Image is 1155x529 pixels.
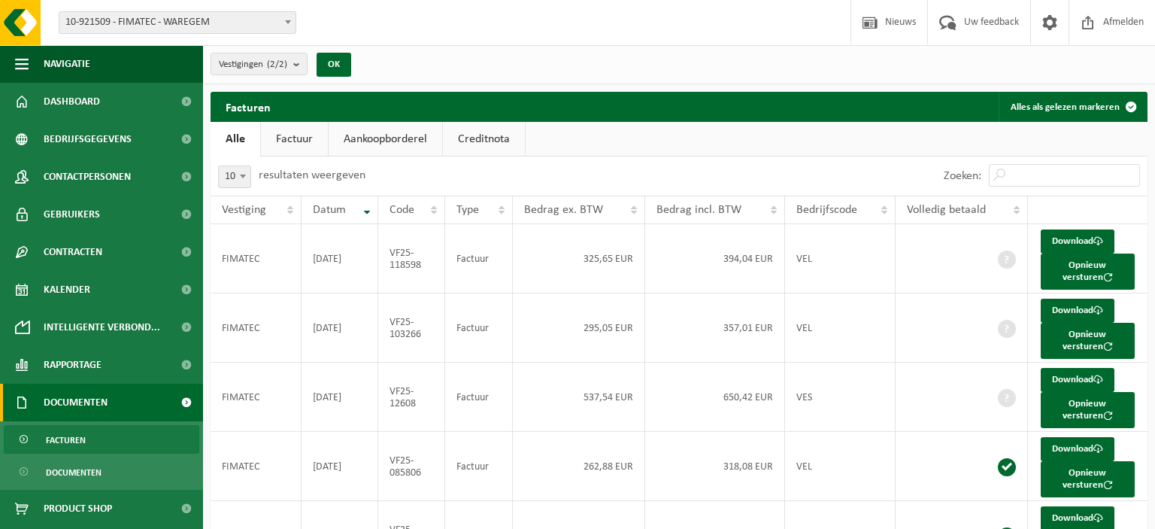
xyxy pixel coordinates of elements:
[378,293,445,363] td: VF25-103266
[44,45,90,83] span: Navigatie
[302,224,379,293] td: [DATE]
[211,122,260,157] a: Alle
[1041,437,1114,461] a: Download
[513,363,645,432] td: 537,54 EUR
[513,293,645,363] td: 295,05 EUR
[313,204,346,216] span: Datum
[4,458,199,486] a: Documenten
[445,432,512,501] td: Factuur
[907,204,986,216] span: Volledig betaald
[211,363,302,432] td: FIMATEC
[1041,323,1135,359] button: Opnieuw versturen
[218,166,251,188] span: 10
[645,224,785,293] td: 394,04 EUR
[222,204,266,216] span: Vestiging
[44,83,100,120] span: Dashboard
[1041,230,1114,254] a: Download
[267,59,287,69] count: (2/2)
[219,53,287,76] span: Vestigingen
[44,309,160,346] span: Intelligente verbond...
[378,432,445,501] td: VF25-085806
[445,293,512,363] td: Factuur
[211,53,308,75] button: Vestigingen(2/2)
[302,432,379,501] td: [DATE]
[378,363,445,432] td: VF25-12608
[999,92,1146,122] button: Alles als gelezen markeren
[44,490,112,527] span: Product Shop
[645,293,785,363] td: 357,01 EUR
[211,224,302,293] td: FIMATEC
[1041,461,1135,497] button: Opnieuw versturen
[44,346,102,384] span: Rapportage
[1041,368,1114,392] a: Download
[44,120,132,158] span: Bedrijfsgegevens
[513,432,645,501] td: 262,88 EUR
[219,166,250,187] span: 10
[785,363,896,432] td: VES
[645,432,785,501] td: 318,08 EUR
[1041,299,1114,323] a: Download
[378,224,445,293] td: VF25-118598
[390,204,414,216] span: Code
[944,170,981,182] label: Zoeken:
[46,426,86,455] span: Facturen
[785,224,896,293] td: VEL
[211,92,286,121] h2: Facturen
[211,432,302,501] td: FIMATEC
[1041,392,1135,428] button: Opnieuw versturen
[44,271,90,309] span: Kalender
[513,224,645,293] td: 325,65 EUR
[259,169,365,181] label: resultaten weergeven
[785,293,896,363] td: VEL
[456,204,479,216] span: Type
[261,122,328,157] a: Factuur
[59,12,296,33] span: 10-921509 - FIMATEC - WAREGEM
[317,53,351,77] button: OK
[524,204,603,216] span: Bedrag ex. BTW
[44,233,102,271] span: Contracten
[302,363,379,432] td: [DATE]
[4,425,199,454] a: Facturen
[302,293,379,363] td: [DATE]
[46,458,102,487] span: Documenten
[445,363,512,432] td: Factuur
[785,432,896,501] td: VEL
[44,158,131,196] span: Contactpersonen
[645,363,785,432] td: 650,42 EUR
[1041,254,1135,290] button: Opnieuw versturen
[44,384,108,421] span: Documenten
[656,204,741,216] span: Bedrag incl. BTW
[59,11,296,34] span: 10-921509 - FIMATEC - WAREGEM
[329,122,442,157] a: Aankoopborderel
[211,293,302,363] td: FIMATEC
[796,204,857,216] span: Bedrijfscode
[443,122,525,157] a: Creditnota
[44,196,100,233] span: Gebruikers
[445,224,512,293] td: Factuur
